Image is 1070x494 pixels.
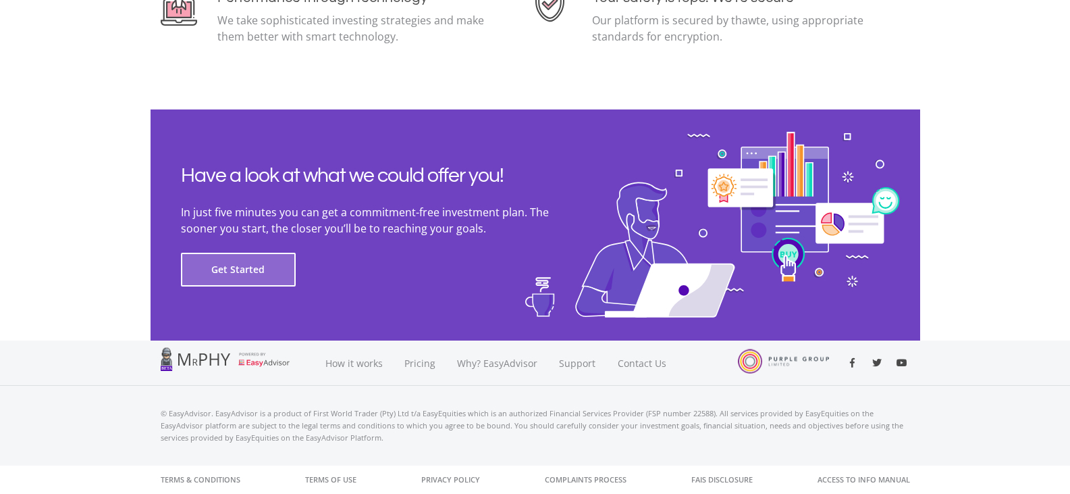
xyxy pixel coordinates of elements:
[421,466,480,494] a: Privacy Policy
[181,253,296,287] button: Get Started
[315,341,394,386] a: How it works
[446,341,548,386] a: Why? EasyAdvisor
[592,12,867,45] p: Our platform is secured by thawte, using appropriate standards for encryption.
[394,341,446,386] a: Pricing
[181,164,586,188] h2: Have a look at what we could offer you!
[181,204,586,237] p: In just five minutes you can get a commitment-free investment plan. The sooner you start, the clo...
[161,466,240,494] a: Terms & Conditions
[545,466,626,494] a: Complaints Process
[691,466,753,494] a: FAIS Disclosure
[305,466,356,494] a: Terms of Use
[217,12,492,45] p: We take sophisticated investing strategies and make them better with smart technology.
[607,341,678,386] a: Contact Us
[161,407,910,444] p: © EasyAdvisor. EasyAdvisor is a product of First World Trader (Pty) Ltd t/a EasyEquities which is...
[548,341,607,386] a: Support
[818,466,910,494] a: Access to Info Manual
